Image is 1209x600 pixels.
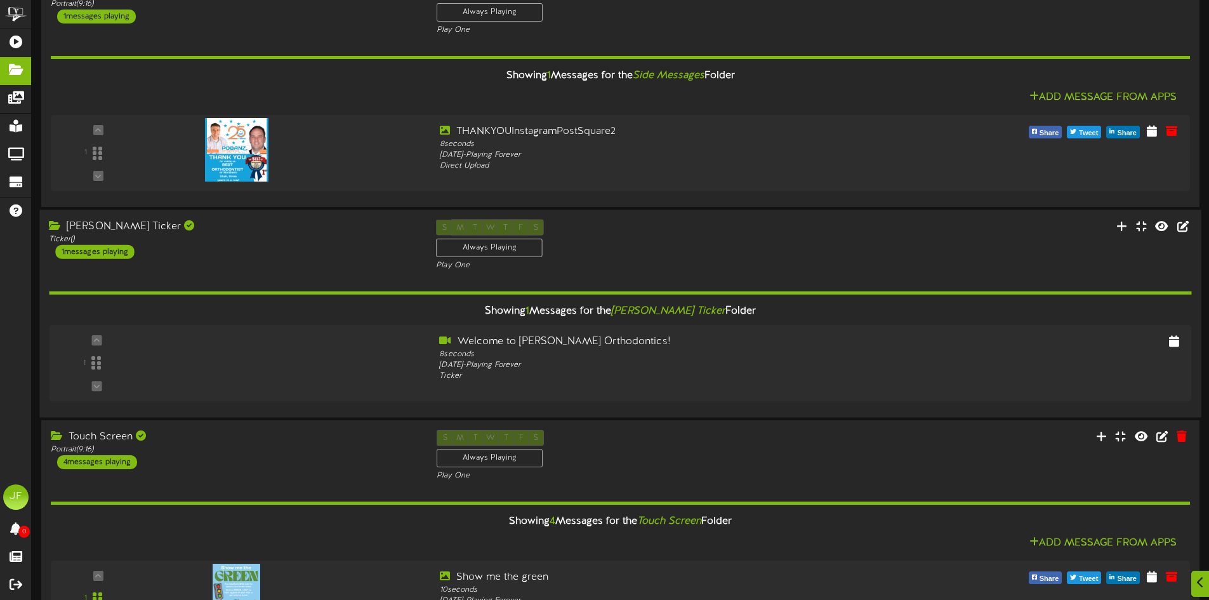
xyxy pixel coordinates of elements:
div: [DATE] - Playing Forever [439,360,896,371]
span: Share [1114,572,1139,586]
div: Always Playing [437,449,543,467]
div: Ticker ( ) [49,234,417,244]
div: Show me the green [440,570,895,585]
div: 8 seconds [440,139,895,150]
div: Touch Screen [51,430,418,444]
div: 1 messages playing [55,245,134,259]
div: [DATE] - Playing Forever [440,150,895,161]
div: Welcome to [PERSON_NAME] Orthodontics! [439,335,896,349]
button: Share [1106,571,1140,584]
div: Direct Upload [440,161,895,171]
div: [PERSON_NAME] Ticker [49,219,417,234]
span: 1 [525,305,529,317]
div: 8 seconds [439,349,896,360]
button: Share [1029,571,1062,584]
div: Always Playing [437,3,543,22]
span: Tweet [1076,126,1100,140]
span: 0 [18,526,30,538]
button: Tweet [1067,571,1101,584]
img: 5a571e05-9513-4e9f-9f53-355f367907fb.png [205,118,268,182]
div: JF [3,484,29,510]
div: Play One [437,25,803,36]
button: Share [1106,126,1140,138]
button: Tweet [1067,126,1101,138]
button: Share [1029,126,1062,138]
div: Showing Messages for the Folder [41,62,1199,90]
span: Share [1037,126,1062,140]
span: Tweet [1076,572,1100,586]
div: Ticker [439,371,896,382]
div: Portrait ( 9:16 ) [51,444,418,455]
button: Add Message From Apps [1026,90,1180,105]
i: Touch Screen [637,516,701,527]
div: Play One [436,260,804,271]
i: [PERSON_NAME] Ticker [611,305,725,317]
span: Share [1114,126,1139,140]
div: Always Playing [436,239,543,257]
span: 4 [550,516,555,527]
div: Showing Messages for the Folder [41,508,1199,535]
div: 10 seconds [440,585,895,596]
span: Share [1037,572,1062,586]
button: Add Message From Apps [1026,535,1180,551]
div: Play One [437,470,803,481]
div: THANKYOUInstagramPostSquare2 [440,124,895,139]
div: 1 messages playing [57,10,136,23]
div: 4 messages playing [57,455,137,469]
div: Showing Messages for the Folder [39,298,1201,325]
i: Side Messages [633,70,704,81]
span: 1 [547,70,551,81]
